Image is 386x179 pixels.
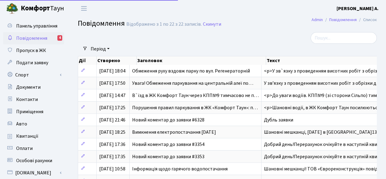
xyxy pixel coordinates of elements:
span: Дубль заявки [264,117,293,123]
nav: breadcrumb [302,13,386,26]
a: Квитанції [3,130,64,142]
a: Контакти [3,93,64,106]
span: Новий коментар до заявки #6328 [132,117,204,123]
span: Інформація щодо гарячого водопостачання [132,166,228,172]
span: <p>У зв`язку з проведенням висотних робіт з обрізк… [264,68,384,74]
a: Панель управління [3,20,64,32]
a: Авто [3,118,64,130]
a: Пропуск в ЖК [3,44,64,57]
span: Авто [16,121,27,127]
span: Порушення правил паркування в ЖК «Комфорт Таун»: п… [132,104,258,111]
span: В`їзд в ЖК Комфорт Таун через КПП№9 тимчасово не п… [132,92,259,99]
span: <p>До уваги водіїв. КПП№9 (зі сторони Сільпо) тимч… [264,92,384,99]
button: Переключити навігацію [76,3,92,13]
b: Комфорт [21,3,50,13]
span: Обмеження руху вздовж парку по вул. Регенераторній [132,68,250,74]
a: Повідомлення4 [3,32,64,44]
th: Створено [97,56,137,65]
a: [PERSON_NAME] А. [337,5,379,12]
span: [DATE] 18:25 [99,129,125,136]
a: Приміщення [3,106,64,118]
a: Період [88,44,112,54]
span: [DATE] 17:36 [99,141,125,148]
span: Панель управління [16,23,57,29]
span: Повідомлення [78,18,125,29]
img: logo.png [6,2,18,15]
span: [DATE] 17:50 [99,80,125,87]
span: [DATE] 18:04 [99,68,125,74]
span: Документи [16,84,41,91]
div: Відображено з 1 по 22 з 22 записів. [126,21,202,27]
div: 4 [57,35,62,41]
span: Квитанції [16,133,38,140]
a: [DOMAIN_NAME] [3,167,64,179]
a: Повідомлення [329,17,357,23]
a: Admin [312,17,323,23]
span: [DATE] 17:35 [99,153,125,160]
span: Новий коментар до заявки #3354 [132,141,204,148]
span: Приміщення [16,108,43,115]
span: Пропуск в ЖК [16,47,46,54]
th: Дії [78,56,97,65]
span: У звʼязку з проведенням висотних робіт з обрізки д… [264,80,381,87]
a: Подати заявку [3,57,64,69]
span: [DATE] 10:58 [99,166,125,172]
span: Подати заявку [16,59,48,66]
a: Документи [3,81,64,93]
span: Таун [21,3,64,14]
span: Вимкнення електропостачання [DATE] [132,129,216,136]
span: Новий коментар до заявки #3353 [132,153,204,160]
a: Спорт [3,69,64,81]
span: Оплати [16,145,33,152]
a: Скинути [203,21,221,27]
span: Особові рахунки [16,157,52,164]
span: Контакти [16,96,38,103]
span: [DATE] 14:47 [99,92,125,99]
span: Повідомлення [16,35,47,42]
a: Оплати [3,142,64,155]
input: Пошук... [311,32,377,44]
span: [DATE] 21:46 [99,117,125,123]
th: Заголовок [137,56,266,65]
span: [DATE] 17:25 [99,104,125,111]
li: Список [357,17,377,23]
a: Особові рахунки [3,155,64,167]
span: Увага! Обмеження паркування на центральній алеї по… [132,80,253,87]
